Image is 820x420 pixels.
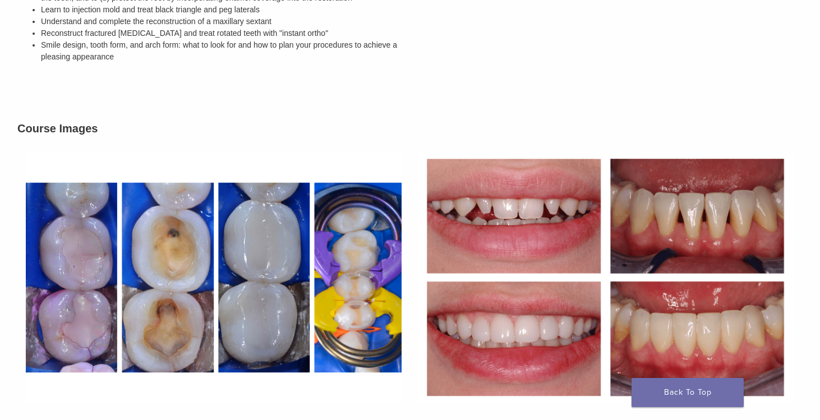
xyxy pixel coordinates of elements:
[41,39,402,63] li: Smile design, tooth form, and arch form: what to look for and how to plan your procedures to achi...
[41,16,402,27] li: Understand and complete the reconstruction of a maxillary sextant
[41,27,402,39] li: Reconstruct fractured [MEDICAL_DATA] and treat rotated teeth with "instant ortho"
[41,4,402,16] li: Learn to injection mold and treat black triangle and peg laterals
[632,378,744,407] a: Back To Top
[17,120,803,137] h3: Course Images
